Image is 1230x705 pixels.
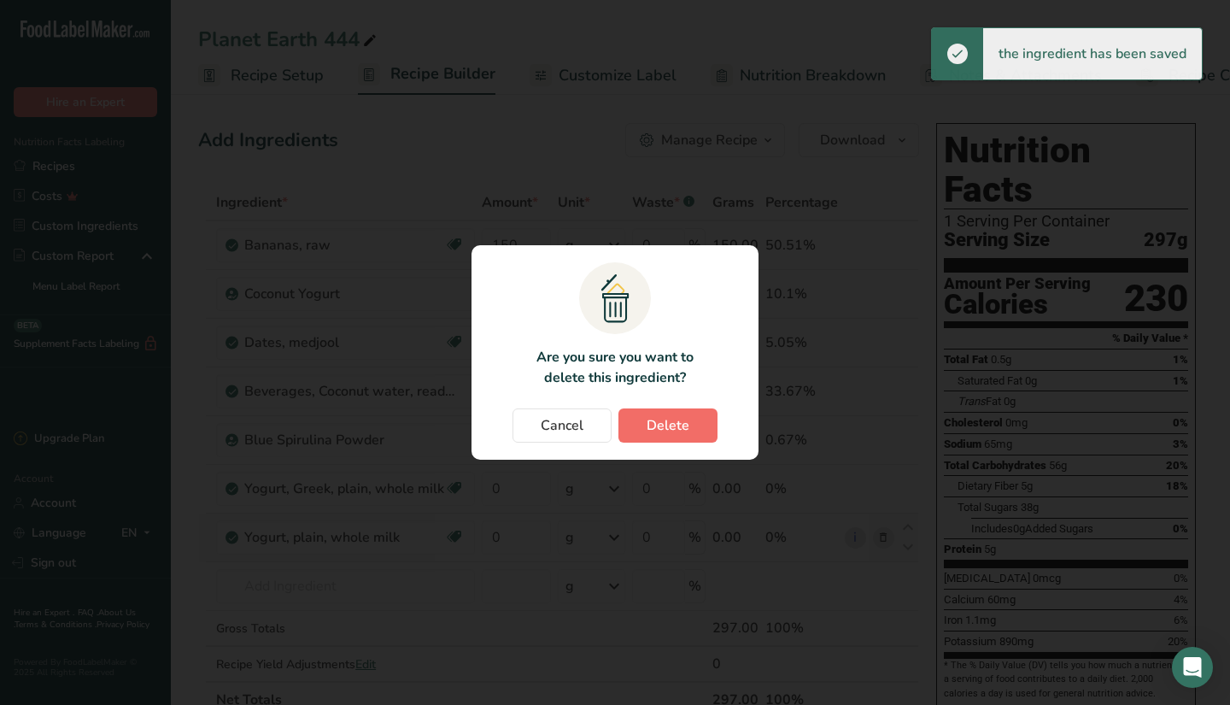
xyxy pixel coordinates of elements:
div: the ingredient has been saved [983,28,1202,79]
p: Are you sure you want to delete this ingredient? [526,347,703,388]
button: Cancel [512,408,612,443]
button: Delete [618,408,717,443]
span: Delete [647,415,689,436]
div: Open Intercom Messenger [1172,647,1213,688]
span: Cancel [541,415,583,436]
